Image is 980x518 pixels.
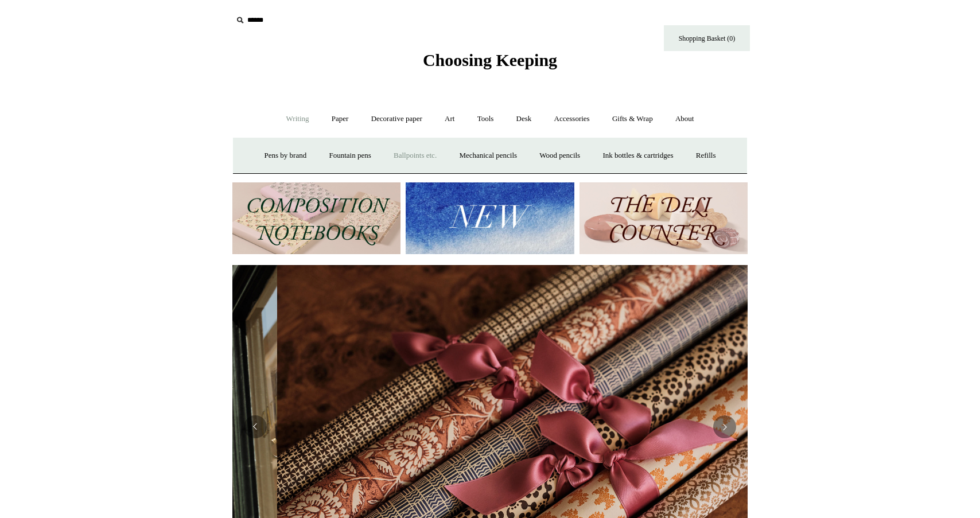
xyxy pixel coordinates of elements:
[529,141,590,171] a: Wood pencils
[592,141,683,171] a: Ink bottles & cartridges
[449,141,527,171] a: Mechanical pencils
[383,141,447,171] a: Ballpoints etc.
[602,104,663,134] a: Gifts & Wrap
[423,60,557,68] a: Choosing Keeping
[544,104,600,134] a: Accessories
[664,25,750,51] a: Shopping Basket (0)
[321,104,359,134] a: Paper
[580,182,748,254] img: The Deli Counter
[276,104,320,134] a: Writing
[434,104,465,134] a: Art
[254,141,317,171] a: Pens by brand
[467,104,504,134] a: Tools
[318,141,381,171] a: Fountain pens
[506,104,542,134] a: Desk
[244,415,267,438] button: Previous
[361,104,433,134] a: Decorative paper
[406,182,574,254] img: New.jpg__PID:f73bdf93-380a-4a35-bcfe-7823039498e1
[423,50,557,69] span: Choosing Keeping
[713,415,736,438] button: Next
[686,141,726,171] a: Refills
[665,104,705,134] a: About
[232,182,400,254] img: 202302 Composition ledgers.jpg__PID:69722ee6-fa44-49dd-a067-31375e5d54ec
